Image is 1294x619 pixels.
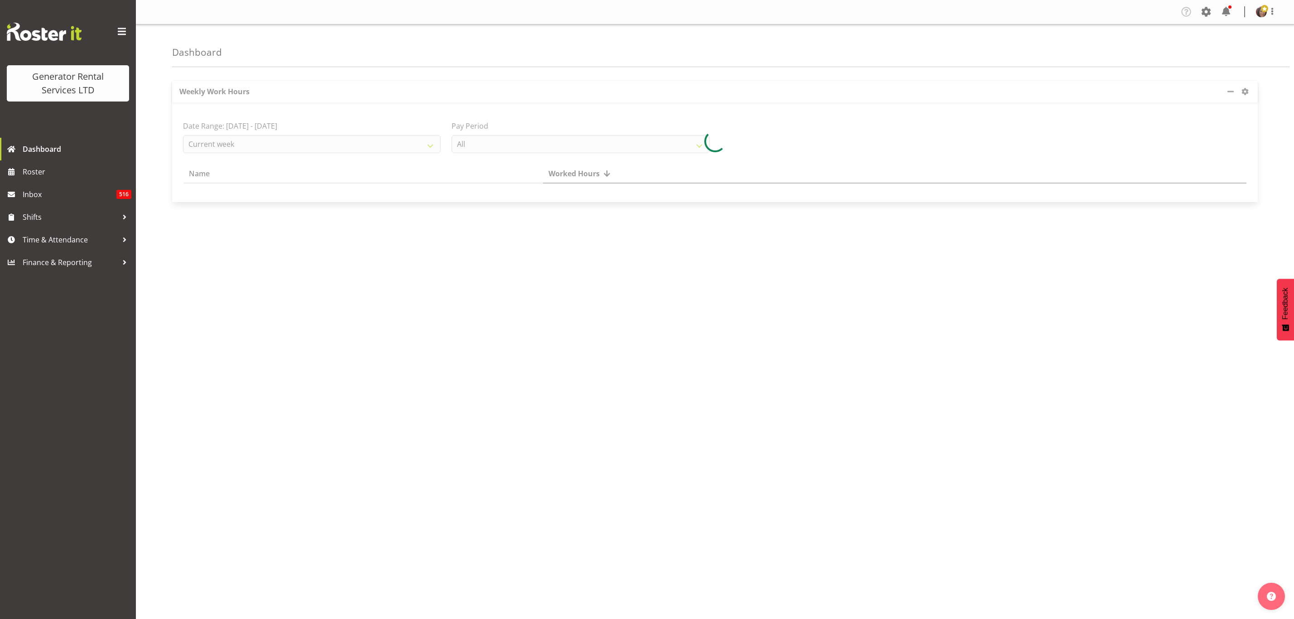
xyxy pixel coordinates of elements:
[1256,6,1267,17] img: katherine-lothianc04ae7ec56208e078627d80ad3866cf0.png
[172,47,222,58] h4: Dashboard
[7,23,82,41] img: Rosterit website logo
[116,190,131,199] span: 516
[23,188,116,201] span: Inbox
[1277,279,1294,340] button: Feedback - Show survey
[23,142,131,156] span: Dashboard
[1281,288,1289,319] span: Feedback
[23,233,118,247] span: Time & Attendance
[16,70,120,97] div: Generator Rental Services LTD
[1267,592,1276,601] img: help-xxl-2.png
[23,210,118,224] span: Shifts
[23,165,131,179] span: Roster
[23,256,118,269] span: Finance & Reporting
